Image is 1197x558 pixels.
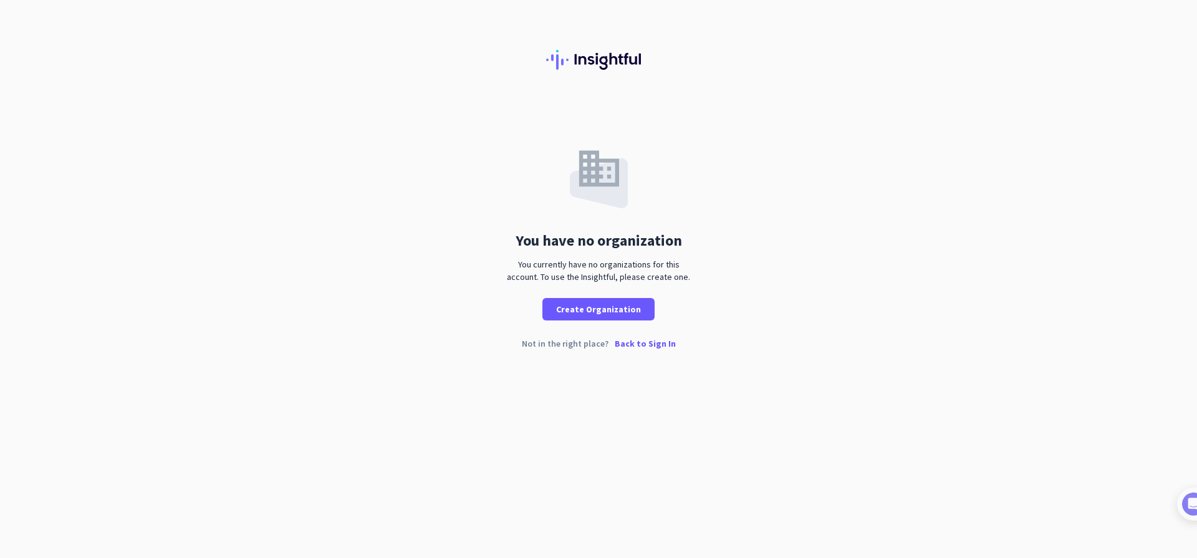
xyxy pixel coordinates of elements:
[502,258,695,283] div: You currently have no organizations for this account. To use the Insightful, please create one.
[615,339,676,348] p: Back to Sign In
[546,50,651,70] img: Insightful
[556,303,641,315] span: Create Organization
[516,233,682,248] div: You have no organization
[542,298,655,320] button: Create Organization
